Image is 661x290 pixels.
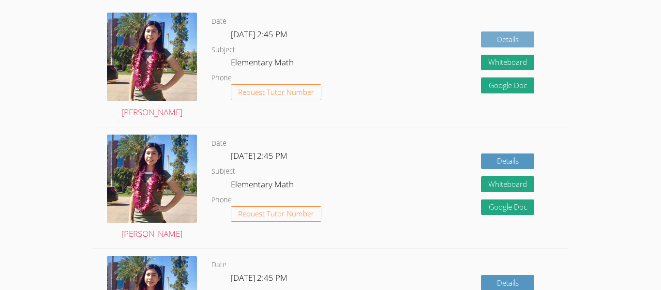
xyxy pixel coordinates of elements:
[238,210,314,217] span: Request Tutor Number
[211,137,226,150] dt: Date
[211,15,226,28] dt: Date
[107,13,197,101] img: avatar.png
[481,199,534,215] a: Google Doc
[211,166,235,178] dt: Subject
[231,272,287,283] span: [DATE] 2:45 PM
[238,89,314,96] span: Request Tutor Number
[107,13,197,120] a: [PERSON_NAME]
[211,259,226,271] dt: Date
[481,31,534,47] a: Details
[107,135,197,242] a: [PERSON_NAME]
[231,206,321,222] button: Request Tutor Number
[231,178,296,194] dd: Elementary Math
[231,29,287,40] span: [DATE] 2:45 PM
[231,84,321,100] button: Request Tutor Number
[211,194,232,206] dt: Phone
[211,72,232,84] dt: Phone
[481,55,534,71] button: Whiteboard
[211,44,235,56] dt: Subject
[481,77,534,93] a: Google Doc
[107,135,197,223] img: avatar.png
[231,56,296,72] dd: Elementary Math
[481,176,534,192] button: Whiteboard
[481,153,534,169] a: Details
[231,150,287,161] span: [DATE] 2:45 PM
